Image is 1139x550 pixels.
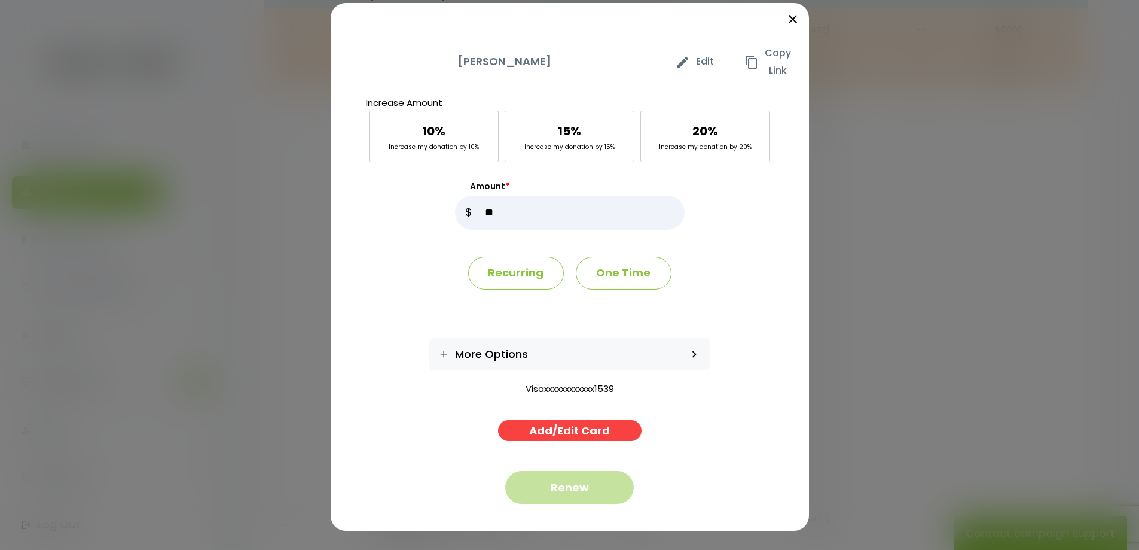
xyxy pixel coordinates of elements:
[765,45,791,80] span: Copy Link
[558,120,581,142] p: 15%
[468,257,564,290] p: Recurring
[498,420,642,441] a: Add/Edit Card
[676,55,690,69] span: edit
[692,120,718,142] p: 20%
[505,471,634,504] button: Renew
[438,349,449,360] i: add
[696,53,714,71] span: Edit
[429,338,678,370] a: More Options
[688,348,701,361] i: keyboard_arrow_right
[349,53,661,71] p: [PERSON_NAME]
[744,55,759,69] span: content_copy
[389,142,479,153] p: Increase my donation by 10%
[576,257,671,290] p: One Time
[661,50,729,74] a: edit Edit
[455,196,482,230] p: $
[455,180,685,193] label: Amount
[524,142,615,153] p: Increase my donation by 15%
[366,95,773,111] p: Increase Amount
[786,12,800,26] i: close
[422,120,445,142] p: 10%
[331,382,809,396] option: Visaxxxxxxxxxxxx1539
[659,142,752,153] p: Increase my donation by 20%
